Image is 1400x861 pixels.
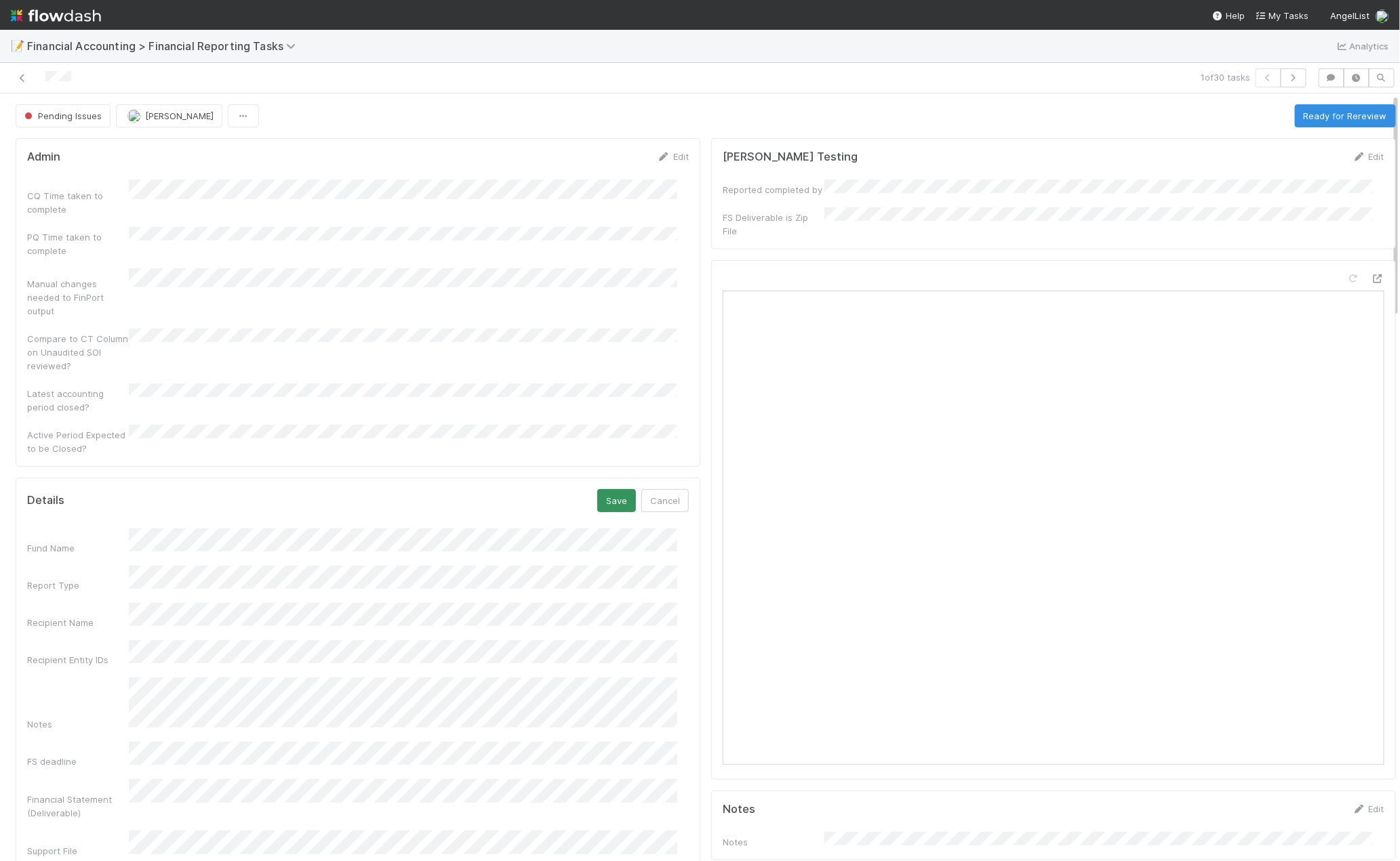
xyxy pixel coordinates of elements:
[27,844,129,858] div: Support File
[641,489,689,512] button: Cancel
[657,151,689,162] a: Edit
[723,803,755,816] h5: Notes
[27,39,302,53] span: Financial Accounting > Financial Reporting Tasks
[27,653,129,667] div: Recipient Entity IDs
[1201,70,1250,84] span: 1 of 30 tasks
[27,579,129,592] div: Report Type
[27,494,64,507] h5: Details
[27,277,129,318] div: Manual changes needed to FinPort output
[11,4,101,27] img: logo-inverted-e16ddd16eac7371096b0.svg
[27,332,129,373] div: Compare to CT Column on Unaudited SOI reviewed?
[27,717,129,731] div: Notes
[27,230,129,257] div: PQ Time taken to complete
[723,211,824,238] div: FS Deliverable is Zip File
[145,110,214,121] span: [PERSON_NAME]
[127,109,141,123] img: avatar_c7c7de23-09de-42ad-8e02-7981c37ee075.png
[1212,9,1245,22] div: Help
[1336,38,1389,54] a: Analytics
[1295,104,1396,127] button: Ready for Rereview
[1376,9,1389,23] img: avatar_c7c7de23-09de-42ad-8e02-7981c37ee075.png
[27,387,129,414] div: Latest accounting period closed?
[723,150,858,164] h5: [PERSON_NAME] Testing
[116,104,222,127] button: [PERSON_NAME]
[27,541,129,555] div: Fund Name
[27,189,129,216] div: CQ Time taken to complete
[27,428,129,455] div: Active Period Expected to be Closed?
[1353,151,1384,162] a: Edit
[11,40,24,51] span: 📝
[1353,803,1384,814] a: Edit
[597,489,636,512] button: Save
[723,835,824,849] div: Notes
[27,755,129,768] div: FS deadline
[1331,10,1370,21] span: AngelList
[27,793,129,820] div: Financial Statement (Deliverable)
[1256,9,1309,22] a: My Tasks
[27,616,129,629] div: Recipient Name
[1256,10,1309,21] span: My Tasks
[27,150,60,164] h5: Admin
[723,183,824,196] div: Reported completed by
